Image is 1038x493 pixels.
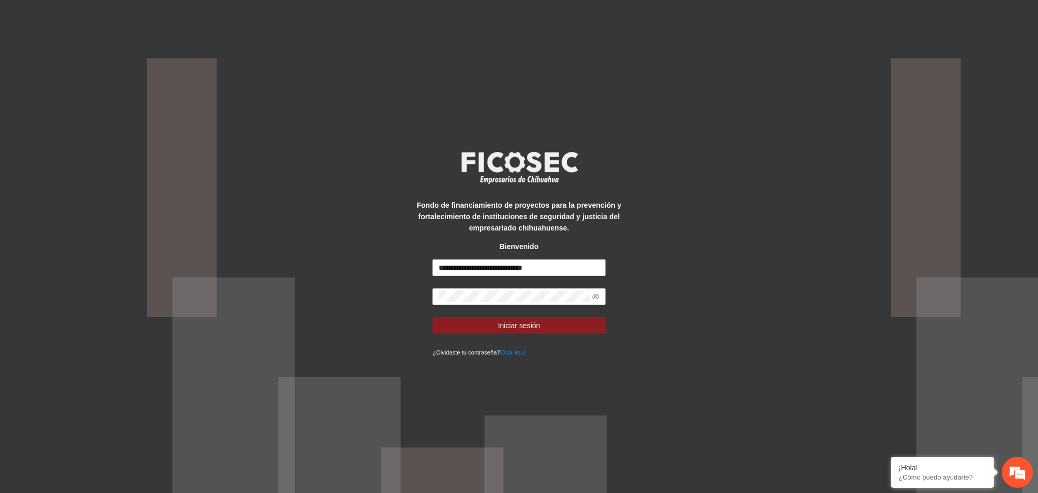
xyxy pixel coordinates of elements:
strong: Bienvenido [500,242,538,251]
span: Iniciar sesión [498,320,540,331]
small: ¿Olvidaste tu contraseña? [432,349,525,356]
strong: Fondo de financiamiento de proyectos para la prevención y fortalecimiento de instituciones de seg... [417,201,622,232]
a: Click aqui [500,349,525,356]
div: ¡Hola! [898,464,986,472]
img: logo [455,148,584,187]
span: eye-invisible [592,293,599,300]
p: ¿Cómo puedo ayudarte? [898,473,986,481]
button: Iniciar sesión [432,317,606,334]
